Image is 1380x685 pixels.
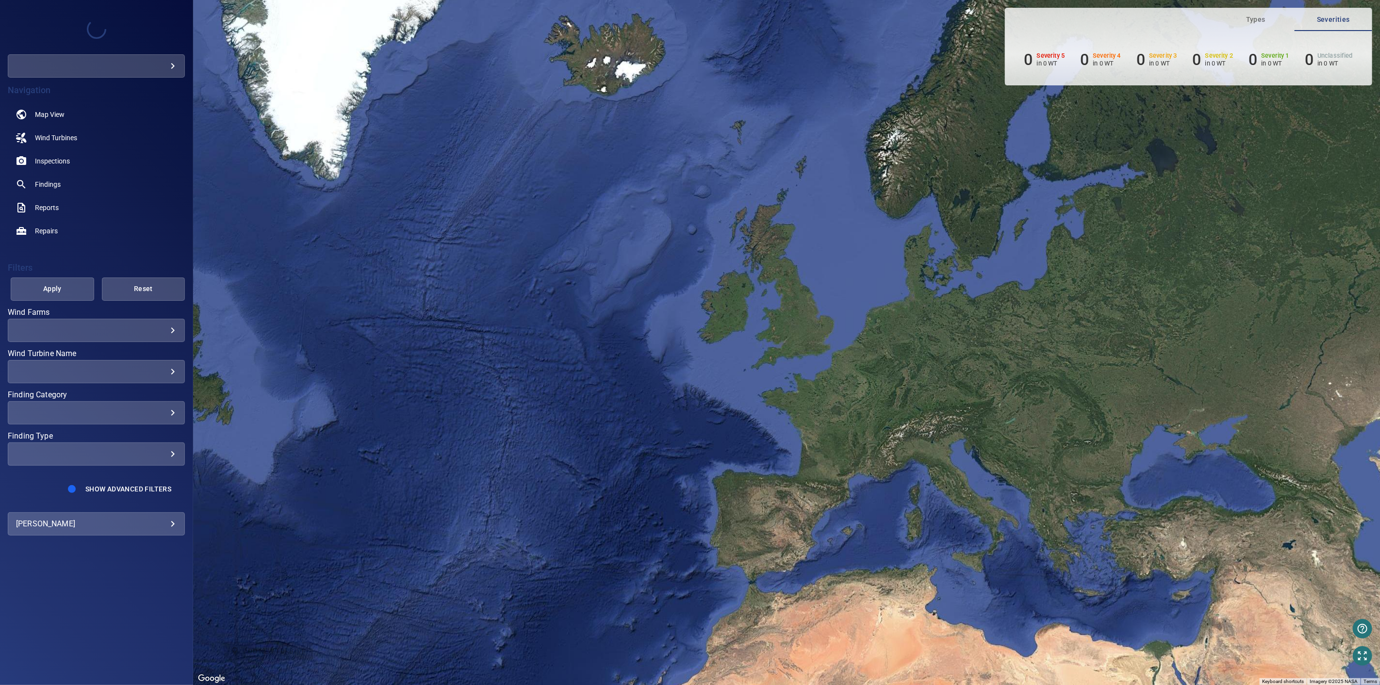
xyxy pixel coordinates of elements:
span: Map View [35,110,65,119]
label: Wind Farms [8,309,185,316]
li: Severity 5 [1024,50,1065,69]
li: Severity 3 [1136,50,1177,69]
p: in 0 WT [1149,60,1177,67]
p: in 0 WT [1205,60,1233,67]
div: Wind Farms [8,319,185,342]
span: Imagery ©2025 NASA [1310,679,1358,684]
span: Apply [23,283,82,295]
span: Inspections [35,156,70,166]
a: repairs noActive [8,219,185,243]
button: Reset [102,277,185,301]
h6: Severity 4 [1093,52,1121,59]
h4: Filters [8,263,185,273]
img: Google [196,672,228,685]
h6: 0 [1136,50,1145,69]
h4: Navigation [8,85,185,95]
li: Severity 1 [1249,50,1289,69]
h6: Severity 5 [1037,52,1065,59]
p: in 0 WT [1317,60,1353,67]
div: Wind Turbine Name [8,360,185,383]
label: Finding Type [8,432,185,440]
div: fullcirclehigherdarracot [8,54,185,78]
h6: 0 [1193,50,1201,69]
span: Severities [1300,14,1366,26]
a: inspections noActive [8,149,185,173]
div: Finding Category [8,401,185,424]
span: Repairs [35,226,58,236]
h6: Unclassified [1317,52,1353,59]
p: in 0 WT [1037,60,1065,67]
label: Finding Category [8,391,185,399]
h6: Severity 3 [1149,52,1177,59]
span: Types [1223,14,1289,26]
h6: 0 [1249,50,1257,69]
span: Reset [114,283,173,295]
span: Reports [35,203,59,212]
h6: Severity 2 [1205,52,1233,59]
span: Show Advanced Filters [85,485,171,493]
button: Show Advanced Filters [80,481,177,497]
div: [PERSON_NAME] [16,516,177,532]
h6: 0 [1080,50,1089,69]
div: Finding Type [8,442,185,466]
span: Findings [35,179,61,189]
button: Keyboard shortcuts [1262,678,1304,685]
a: map noActive [8,103,185,126]
p: in 0 WT [1262,60,1290,67]
a: reports noActive [8,196,185,219]
p: in 0 WT [1093,60,1121,67]
label: Wind Turbine Name [8,350,185,358]
h6: 0 [1024,50,1033,69]
h6: 0 [1305,50,1314,69]
li: Severity 4 [1080,50,1121,69]
a: Open this area in Google Maps (opens a new window) [196,672,228,685]
a: Terms (opens in new tab) [1364,679,1377,684]
li: Severity 2 [1193,50,1233,69]
button: Apply [11,277,94,301]
h6: Severity 1 [1262,52,1290,59]
a: windturbines noActive [8,126,185,149]
span: Wind Turbines [35,133,77,143]
li: Severity Unclassified [1305,50,1353,69]
a: findings noActive [8,173,185,196]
